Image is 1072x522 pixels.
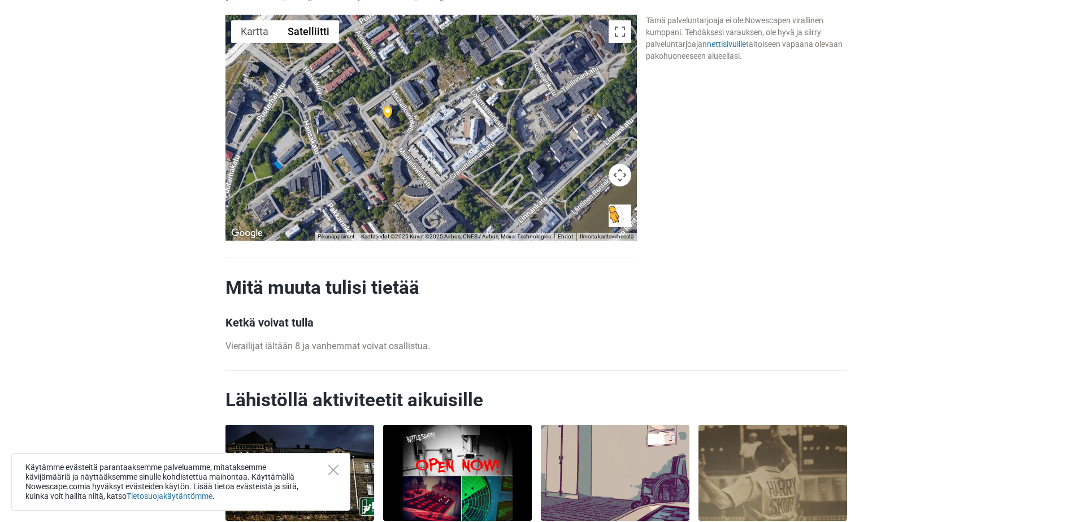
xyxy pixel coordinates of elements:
[225,389,847,411] h2: Lähistöllä aktiviteetit aikuisille
[225,316,637,329] h3: Ketkä voivat tulla
[361,233,551,240] span: Karttatiedot ©2025 Kuvat ©2025 Airbus, CNES / Airbus, Maxar Technologies
[127,491,212,501] a: Tietosuojakäytäntömme
[225,276,637,299] h2: Mitä muuta tulisi tietää
[580,233,633,240] a: Ilmoita karttavirheestä
[646,15,847,62] div: Tämä palveluntarjoaja ei ole Nowescapen virallinen kumppani. Tehdäksesi varauksen, ole hyvä ja si...
[278,20,339,43] button: Näytä satelliittikuvat
[228,226,266,241] img: Google
[558,233,573,240] a: Ehdot (avautuu uudelle välilehdelle)
[707,40,746,49] a: nettisivuille
[328,465,338,475] button: Close
[231,20,278,43] button: Näytä katukartta
[609,205,631,227] button: Avaa Street View vetämällä Pegman kartalle
[225,340,637,353] p: Vierailijat iältään 8 ja vanhemmat voivat osallistua.
[609,20,631,43] button: Koko näytön näkymä päälle/pois
[609,164,631,186] button: Kartan kamerasäätimet
[228,226,266,241] a: Avaa tämä alue Google Mapsissa (avautuu uuteen ikkunaan)
[318,233,354,241] button: Pikanäppäimet
[11,453,350,511] div: Käytämme evästeitä parantaaksemme palveluamme, mitataksemme kävijämääriä ja näyttääksemme sinulle...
